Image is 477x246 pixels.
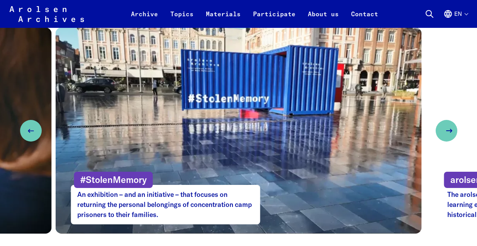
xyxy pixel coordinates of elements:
[345,9,384,28] a: Contact
[20,120,42,142] button: Previous slide
[71,185,260,224] p: An exhibition – and an initiative – that focuses on returning the personal belongings of concentr...
[200,9,247,28] a: Materials
[443,9,468,28] button: English, language selection
[164,9,200,28] a: Topics
[56,27,422,234] a: #StolenMemoryAn exhibition – and an initiative – that focuses on returning the personal belonging...
[74,172,153,188] p: #StolenMemory
[247,9,302,28] a: Participate
[125,9,164,28] a: Archive
[125,5,384,23] nav: Primary
[302,9,345,28] a: About us
[436,120,457,142] button: Next slide
[56,27,422,234] li: 2 / 4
